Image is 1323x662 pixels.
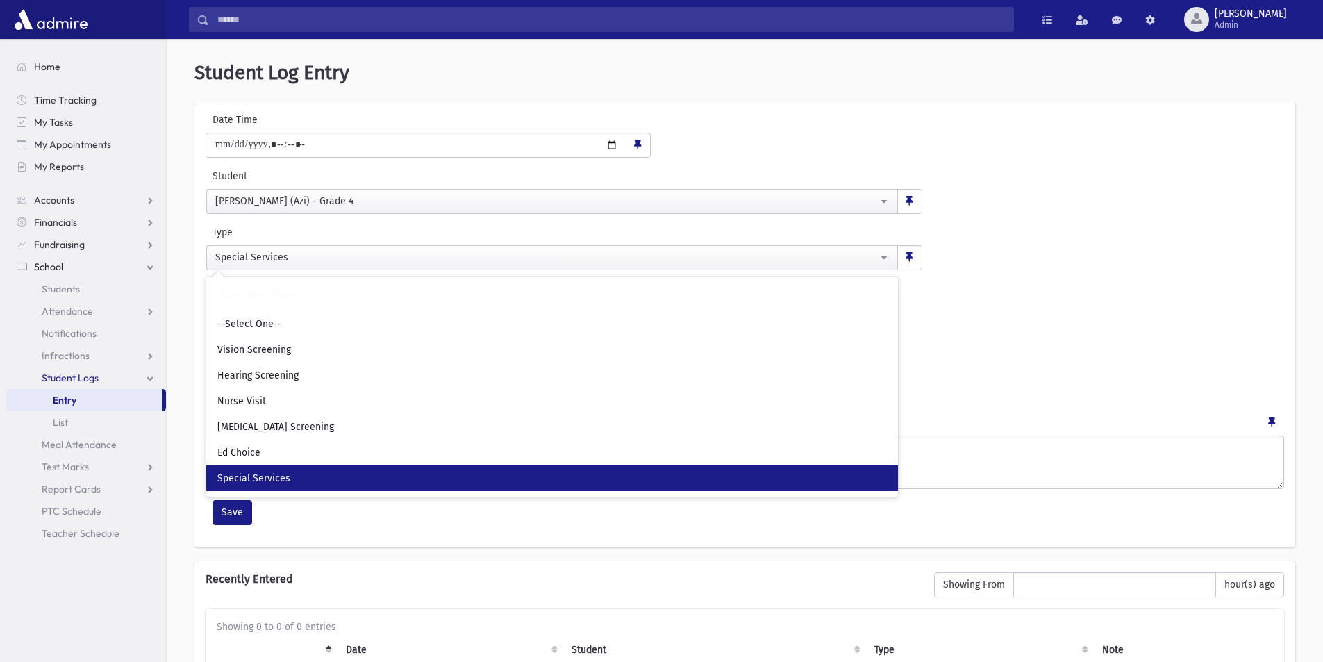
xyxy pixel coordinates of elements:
[206,169,683,183] label: Student
[206,572,920,586] h6: Recently Entered
[1215,19,1287,31] span: Admin
[42,372,99,384] span: Student Logs
[1215,572,1284,597] span: hour(s) ago
[1215,8,1287,19] span: [PERSON_NAME]
[6,189,166,211] a: Accounts
[206,113,391,127] label: Date Time
[206,411,232,430] label: Notes
[6,456,166,478] a: Test Marks
[6,389,162,411] a: Entry
[34,60,60,73] span: Home
[209,7,1013,32] input: Search
[6,322,166,345] a: Notifications
[42,327,97,340] span: Notifications
[212,286,892,308] input: Search
[215,194,878,208] div: [PERSON_NAME] (Azi) - Grade 4
[217,620,1273,634] div: Showing 0 to 0 of 0 entries
[6,522,166,545] a: Teacher Schedule
[42,438,117,451] span: Meal Attendance
[6,345,166,367] a: Infractions
[217,472,290,486] span: Special Services
[53,394,76,406] span: Entry
[34,260,63,273] span: School
[42,349,90,362] span: Infractions
[934,572,1014,597] span: Showing From
[53,416,68,429] span: List
[6,111,166,133] a: My Tasks
[217,420,334,434] span: [MEDICAL_DATA] Screening
[34,94,97,106] span: Time Tracking
[6,300,166,322] a: Attendance
[42,461,89,473] span: Test Marks
[206,189,898,214] button: Adler, Azarya Yaakov (Azi) - Grade 4
[34,216,77,229] span: Financials
[42,483,101,495] span: Report Cards
[42,527,119,540] span: Teacher Schedule
[6,411,166,433] a: List
[6,433,166,456] a: Meal Attendance
[206,225,564,240] label: Type
[34,160,84,173] span: My Reports
[6,233,166,256] a: Fundraising
[217,317,282,331] span: --Select One--
[217,446,260,460] span: Ed Choice
[213,500,252,525] button: Save
[42,283,80,295] span: Students
[6,478,166,500] a: Report Cards
[6,156,166,178] a: My Reports
[34,194,74,206] span: Accounts
[42,505,101,518] span: PTC Schedule
[6,278,166,300] a: Students
[6,367,166,389] a: Student Logs
[34,238,85,251] span: Fundraising
[215,250,878,265] div: Special Services
[206,245,898,270] button: Special Services
[6,256,166,278] a: School
[42,305,93,317] span: Attendance
[6,500,166,522] a: PTC Schedule
[6,89,166,111] a: Time Tracking
[6,211,166,233] a: Financials
[6,133,166,156] a: My Appointments
[6,56,166,78] a: Home
[217,369,299,383] span: Hearing Screening
[11,6,91,33] img: AdmirePro
[194,61,349,84] span: Student Log Entry
[34,138,111,151] span: My Appointments
[217,395,266,408] span: Nurse Visit
[217,343,291,357] span: Vision Screening
[34,116,73,129] span: My Tasks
